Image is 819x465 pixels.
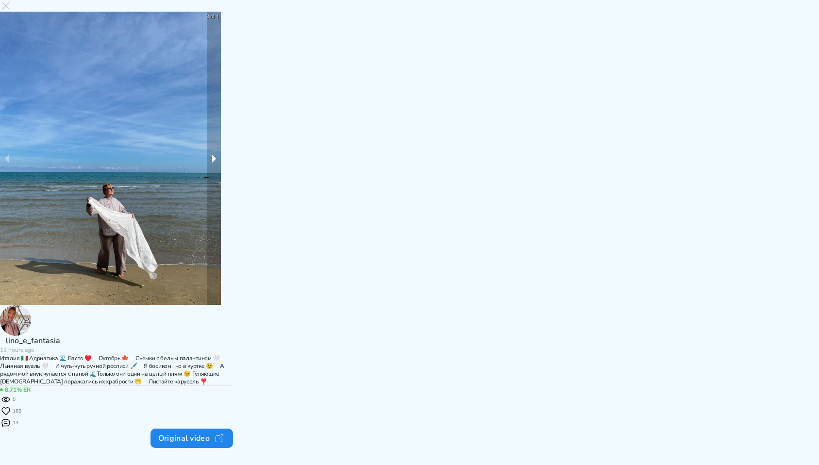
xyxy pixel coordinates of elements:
p: 13 [13,419,18,426]
p: 185 [13,408,21,415]
p: lino_e_fantasia [6,336,225,346]
button: Original video [150,429,233,448]
p: 8.71% ER [5,386,31,394]
button: next slide / item [207,12,221,305]
p: 3 of 4 [204,12,221,22]
p: 0 [13,396,16,403]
